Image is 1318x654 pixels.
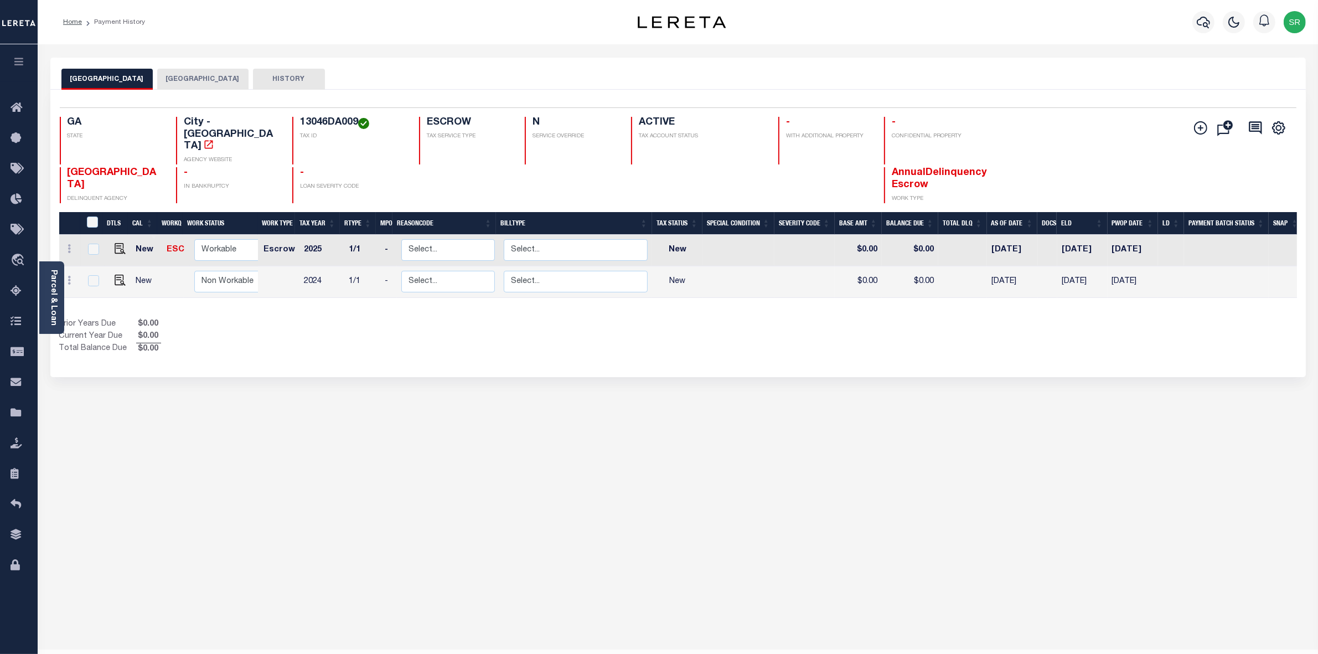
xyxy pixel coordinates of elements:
i: travel_explore [11,254,28,268]
td: New [131,235,162,266]
h4: GA [68,117,163,129]
span: - [300,168,304,178]
th: LD: activate to sort column ascending [1158,212,1184,235]
td: [DATE] [1108,235,1159,266]
td: New [652,235,702,266]
td: Current Year Due [59,331,136,343]
button: [GEOGRAPHIC_DATA] [157,69,249,90]
p: CONFIDENTIAL PROPERTY [892,132,987,141]
th: Docs [1037,212,1057,235]
span: $0.00 [136,343,161,356]
p: TAX ACCOUNT STATUS [639,132,765,141]
span: - [892,117,896,127]
td: Prior Years Due [59,318,136,331]
td: 1/1 [344,266,380,298]
td: Escrow [259,235,299,266]
h4: 13046DA009 [300,117,406,129]
span: - [184,168,188,178]
h4: ACTIVE [639,117,765,129]
th: ReasonCode: activate to sort column ascending [392,212,496,235]
p: AGENCY WEBSITE [184,156,279,164]
li: Payment History [82,17,145,27]
p: WITH ADDITIONAL PROPERTY [786,132,871,141]
th: DTLS [102,212,128,235]
p: IN BANKRUPTCY [184,183,279,191]
span: [GEOGRAPHIC_DATA] [68,168,157,190]
p: STATE [68,132,163,141]
td: [DATE] [1057,235,1108,266]
th: ELD: activate to sort column ascending [1057,212,1107,235]
th: As of Date: activate to sort column ascending [987,212,1038,235]
th: Severity Code: activate to sort column ascending [774,212,835,235]
th: Tax Year: activate to sort column ascending [295,212,340,235]
th: PWOP Date: activate to sort column ascending [1108,212,1159,235]
th: CAL: activate to sort column ascending [128,212,157,235]
button: HISTORY [253,69,325,90]
td: 1/1 [344,235,380,266]
th: Total DLQ: activate to sort column ascending [938,212,987,235]
th: Payment Batch Status: activate to sort column ascending [1184,212,1269,235]
td: New [652,266,702,298]
span: $0.00 [136,331,161,343]
button: [GEOGRAPHIC_DATA] [61,69,153,90]
th: Base Amt: activate to sort column ascending [835,212,882,235]
p: TAX SERVICE TYPE [427,132,512,141]
p: WORK TYPE [892,195,987,203]
a: ESC [167,246,184,254]
span: AnnualDelinquency Escrow [892,168,987,190]
span: - [786,117,790,127]
th: Work Status [183,212,258,235]
td: 2025 [299,235,344,266]
th: Work Type [257,212,295,235]
h4: N [533,117,618,129]
th: Balance Due: activate to sort column ascending [882,212,938,235]
p: DELINQUENT AGENCY [68,195,163,203]
p: LOAN SEVERITY CODE [300,183,406,191]
td: $0.00 [882,266,938,298]
td: 2024 [299,266,344,298]
th: &nbsp;&nbsp;&nbsp;&nbsp;&nbsp;&nbsp;&nbsp;&nbsp;&nbsp;&nbsp; [59,212,80,235]
th: BillType: activate to sort column ascending [496,212,652,235]
td: Total Balance Due [59,343,136,355]
td: - [380,266,397,298]
th: RType: activate to sort column ascending [340,212,376,235]
td: [DATE] [987,266,1038,298]
td: New [131,266,162,298]
td: $0.00 [882,235,938,266]
img: svg+xml;base64,PHN2ZyB4bWxucz0iaHR0cDovL3d3dy53My5vcmcvMjAwMC9zdmciIHBvaW50ZXItZXZlbnRzPSJub25lIi... [1284,11,1306,33]
th: Special Condition: activate to sort column ascending [702,212,774,235]
th: WorkQ [157,212,183,235]
img: logo-dark.svg [638,16,726,28]
td: [DATE] [987,235,1038,266]
td: $0.00 [835,235,882,266]
th: SNAP: activate to sort column ascending [1269,212,1303,235]
a: Home [63,19,82,25]
p: SERVICE OVERRIDE [533,132,618,141]
p: TAX ID [300,132,406,141]
th: &nbsp; [80,212,103,235]
td: $0.00 [835,266,882,298]
td: [DATE] [1108,266,1159,298]
a: Parcel & Loan [49,270,57,326]
h4: ESCROW [427,117,512,129]
td: [DATE] [1057,266,1108,298]
th: Tax Status: activate to sort column ascending [652,212,702,235]
th: MPO [376,212,392,235]
span: $0.00 [136,318,161,331]
h4: City - [GEOGRAPHIC_DATA] [184,117,279,153]
td: - [380,235,397,266]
